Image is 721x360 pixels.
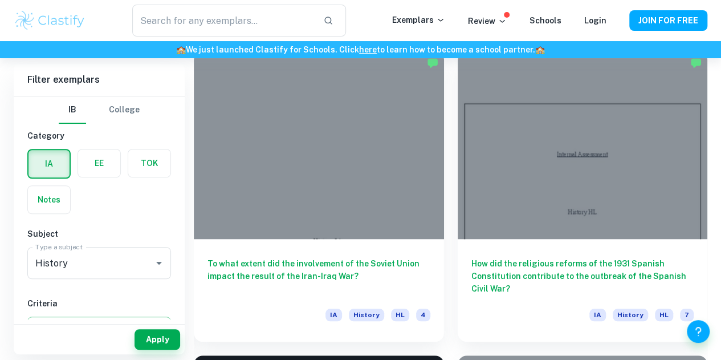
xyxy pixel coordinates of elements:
button: College [109,96,140,124]
h6: Filter exemplars [14,64,185,96]
span: History [349,309,384,321]
label: Type a subject [35,242,83,252]
h6: We just launched Clastify for Schools. Click to learn how to become a school partner. [2,43,719,56]
input: Search for any exemplars... [132,5,315,37]
button: Open [151,255,167,271]
button: TOK [128,149,170,177]
a: Schools [529,16,561,25]
button: IA [28,150,70,177]
button: JOIN FOR FREE [629,10,707,31]
img: Marked [427,57,438,68]
span: 4 [416,309,430,321]
button: Help and Feedback [687,320,710,343]
button: Apply [135,329,180,350]
h6: Subject [27,228,171,240]
span: HL [391,309,409,321]
span: IA [325,309,342,321]
span: 🏫 [176,45,186,54]
a: To what extent did the involvement of the Soviet Union impact the result of the Iran-Iraq War?IAH... [194,51,444,342]
span: IA [589,309,606,321]
button: Select [27,317,171,337]
div: Filter type choice [59,96,140,124]
h6: How did the religious reforms of the 1931 Spanish Constitution contribute to the outbreak of the ... [471,257,694,295]
span: HL [655,309,673,321]
h6: To what extent did the involvement of the Soviet Union impact the result of the Iran-Iraq War? [207,257,430,295]
span: 🏫 [535,45,545,54]
p: Review [468,15,507,27]
a: How did the religious reforms of the 1931 Spanish Constitution contribute to the outbreak of the ... [458,51,708,342]
img: Clastify logo [14,9,86,32]
span: 7 [680,309,694,321]
button: IB [59,96,86,124]
img: Marked [690,57,702,68]
span: History [613,309,648,321]
h6: Category [27,130,171,142]
a: Login [584,16,606,25]
a: here [359,45,377,54]
h6: Criteria [27,297,171,310]
button: EE [78,149,120,177]
button: Notes [28,186,70,213]
p: Exemplars [392,14,445,26]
